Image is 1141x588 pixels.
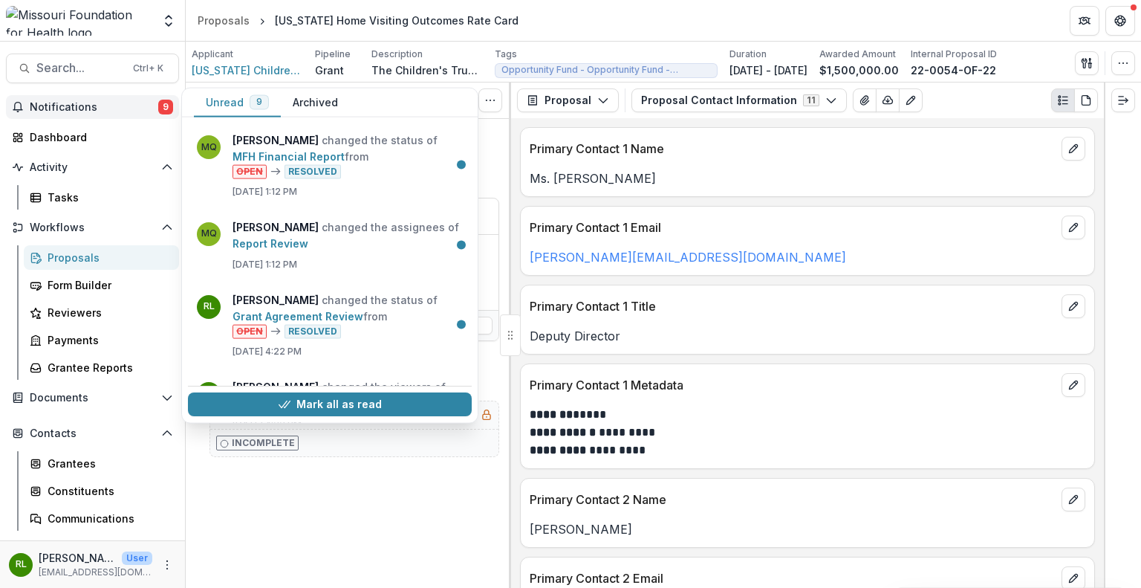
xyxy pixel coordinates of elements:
a: [PERSON_NAME][EMAIL_ADDRESS][DOMAIN_NAME] [530,250,846,265]
p: User [122,552,152,565]
a: Report Review [233,236,308,249]
a: Proposals [24,245,179,270]
a: Reviewers [24,300,179,325]
p: Tags [495,48,517,61]
div: Grantees [48,456,167,471]
p: $1,500,000.00 [819,62,899,78]
p: Deputy Director [530,327,1085,345]
button: Toggle View Cancelled Tasks [478,88,502,112]
button: Open entity switcher [158,6,179,36]
div: Form Builder [48,277,167,293]
div: Tasks [48,190,167,205]
p: Primary Contact 1 Email [530,219,1056,236]
p: changed the status of from [233,291,463,338]
p: Incomplete [232,436,295,450]
button: Archived [281,88,350,117]
div: Dashboard [30,129,167,145]
button: edit [1062,294,1085,318]
p: Internal Proposal ID [911,48,997,61]
p: [EMAIL_ADDRESS][DOMAIN_NAME] [39,566,152,579]
p: changed the viewers of [233,378,463,411]
p: Ms. [PERSON_NAME] [530,169,1085,187]
span: Notifications [30,101,158,114]
button: edit [1062,137,1085,161]
a: Grantees [24,451,179,476]
a: Proposals [192,10,256,31]
p: Primary Contact 1 Metadata [530,376,1056,394]
a: Grant Agreement Review [233,309,363,322]
button: Open Contacts [6,421,179,445]
button: View Attached Files [853,88,877,112]
button: Partners [1070,6,1099,36]
button: Open Documents [6,386,179,410]
span: Opportunity Fund - Opportunity Fund - Grants/Contracts [501,65,711,75]
button: Notifications9 [6,95,179,119]
div: [US_STATE] Home Visiting Outcomes Rate Card [275,13,519,28]
button: PDF view [1074,88,1098,112]
button: Proposal Contact Information11 [631,88,847,112]
p: Awarded Amount [819,48,896,61]
a: Communications [24,506,179,531]
div: Proposals [198,13,250,28]
a: [US_STATE] Childrens Trust Fund Board [192,62,303,78]
button: More [158,556,176,574]
span: Activity [30,161,155,174]
button: Unread [194,88,281,117]
button: Open Data & Reporting [6,537,179,560]
div: Ctrl + K [130,60,166,77]
div: Constituents [48,483,167,499]
p: Primary Contact 1 Title [530,297,1056,315]
a: Grantee Reports [24,355,179,380]
button: Open Activity [6,155,179,179]
button: Search... [6,54,179,83]
p: changed the assignees of [233,219,463,251]
button: edit [1062,488,1085,511]
button: edit [1062,373,1085,397]
span: Documents [30,392,155,404]
button: Expand right [1111,88,1135,112]
p: 22-0054-OF-22 [911,62,996,78]
a: MFH Financial Report [233,150,345,163]
p: Primary Contact 2 Name [530,491,1056,508]
p: [PERSON_NAME] [530,520,1085,538]
button: Edit as form [899,88,923,112]
button: Open Workflows [6,216,179,239]
p: [PERSON_NAME] [39,550,116,566]
div: Communications [48,511,167,526]
a: Form Builder [24,273,179,297]
a: Constituents [24,479,179,503]
a: Payments [24,328,179,352]
div: Grantee Reports [48,360,167,375]
div: Payments [48,332,167,348]
button: Mark all as read [188,393,472,417]
a: Dashboard [6,125,179,149]
p: Duration [729,48,767,61]
span: Workflows [30,222,155,234]
p: Primary Contact 2 Email [530,569,1056,587]
p: [DATE] - [DATE] [729,62,807,78]
div: Rebekah Lerch [16,560,27,569]
span: Contacts [30,427,155,440]
div: Reviewers [48,305,167,320]
button: edit [1062,216,1085,239]
button: Plaintext view [1051,88,1075,112]
div: Proposals [48,250,167,265]
span: 9 [158,100,173,114]
p: Grant [315,62,344,78]
p: Pipeline [315,48,351,61]
img: Missouri Foundation for Health logo [6,6,152,36]
p: Primary Contact 1 Name [530,140,1056,158]
span: Search... [36,61,124,75]
p: changed the status of from [233,132,463,179]
p: Applicant [192,48,233,61]
button: Proposal [517,88,619,112]
nav: breadcrumb [192,10,524,31]
a: Tasks [24,185,179,210]
span: 9 [256,97,262,107]
button: Get Help [1105,6,1135,36]
p: Description [371,48,423,61]
p: The Children's Trust Fund, in partnership with a growing team of public and private [US_STATE] st... [371,62,483,78]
